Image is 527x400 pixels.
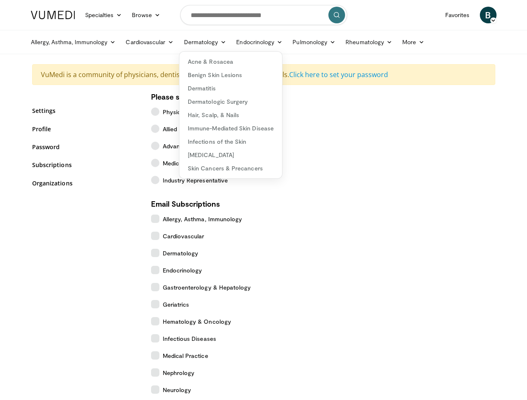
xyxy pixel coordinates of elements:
div: VuMedi is a community of physicians, dentists, and other clinical professionals. [32,64,495,85]
a: Endocrinology [231,34,287,50]
span: Nephrology [163,368,195,377]
a: Profile [32,125,139,133]
span: Medical Student [163,159,207,167]
a: Benign Skin Lesions [179,68,282,82]
a: Rheumatology [340,34,397,50]
a: More [397,34,429,50]
a: Skin Cancers & Precancers [179,162,282,175]
a: Pulmonology [287,34,340,50]
span: Infectious Diseases [163,334,216,343]
span: Hematology & Oncology [163,317,231,326]
span: Industry Representative [163,176,228,185]
a: Browse [127,7,165,23]
a: Click here to set your password [289,70,388,79]
span: Dermatology [163,249,199,257]
span: Advanced Practice Provider (APP) [163,142,255,150]
span: Geriatrics [163,300,189,309]
span: Allergy, Asthma, Immunology [163,215,242,223]
a: Acne & Rosacea [179,55,282,68]
a: Cardiovascular [121,34,179,50]
a: B [480,7,497,23]
a: Subscriptions [32,160,139,169]
a: Dermatitis [179,82,282,95]
a: Allergy, Asthma, Immunology [26,34,121,50]
a: Organizations [32,179,139,187]
a: Favorites [440,7,475,23]
span: Allied Health Professional [163,125,232,133]
span: Physician [163,107,189,116]
a: Specialties [80,7,127,23]
a: Password [32,142,139,151]
span: Gastroenterology & Hepatology [163,283,251,292]
span: Endocrinology [163,266,202,275]
span: Cardiovascular [163,232,204,240]
strong: Email Subscriptions [151,199,220,208]
a: Dermatology [179,34,232,50]
span: Medical Practice [163,351,208,360]
a: [MEDICAL_DATA] [179,148,282,162]
a: Dermatologic Surgery [179,95,282,108]
strong: Please select your position [151,92,245,101]
input: Search topics, interventions [180,5,347,25]
a: Hair, Scalp, & Nails [179,108,282,122]
a: Settings [32,106,139,115]
a: Immune-Mediated Skin Disease [179,122,282,135]
span: Neurology [163,385,192,394]
img: VuMedi Logo [31,11,75,19]
a: Infections of the Skin [179,135,282,148]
